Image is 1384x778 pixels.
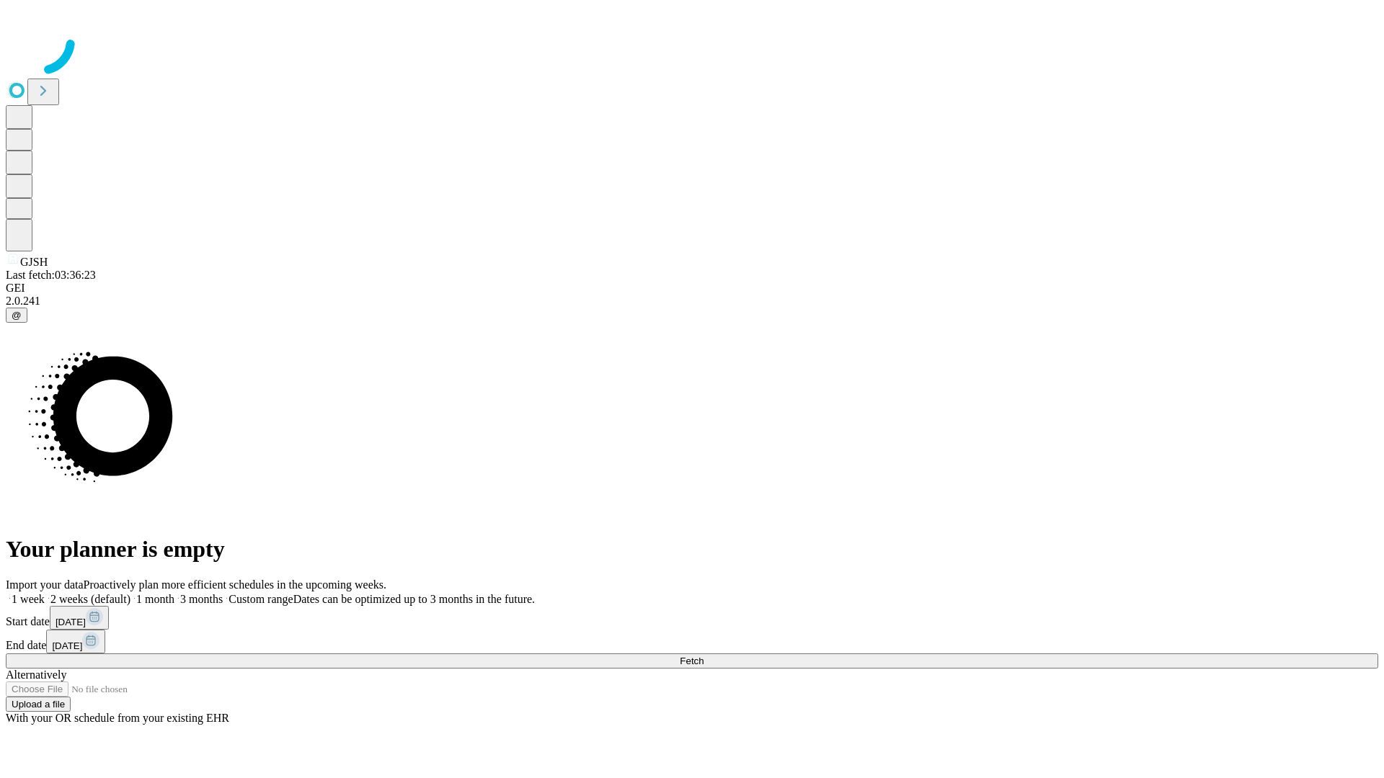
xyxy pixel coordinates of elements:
[6,295,1378,308] div: 2.0.241
[6,282,1378,295] div: GEI
[229,593,293,605] span: Custom range
[180,593,223,605] span: 3 months
[6,697,71,712] button: Upload a file
[6,712,229,724] span: With your OR schedule from your existing EHR
[6,653,1378,669] button: Fetch
[6,308,27,323] button: @
[6,606,1378,630] div: Start date
[12,593,45,605] span: 1 week
[293,593,535,605] span: Dates can be optimized up to 3 months in the future.
[52,640,82,651] span: [DATE]
[680,656,704,666] span: Fetch
[12,310,22,321] span: @
[50,606,109,630] button: [DATE]
[6,536,1378,563] h1: Your planner is empty
[20,256,48,268] span: GJSH
[46,630,105,653] button: [DATE]
[84,578,386,591] span: Proactively plan more efficient schedules in the upcoming weeks.
[136,593,174,605] span: 1 month
[6,578,84,591] span: Import your data
[56,617,86,627] span: [DATE]
[6,269,96,281] span: Last fetch: 03:36:23
[6,630,1378,653] div: End date
[50,593,130,605] span: 2 weeks (default)
[6,669,66,681] span: Alternatively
